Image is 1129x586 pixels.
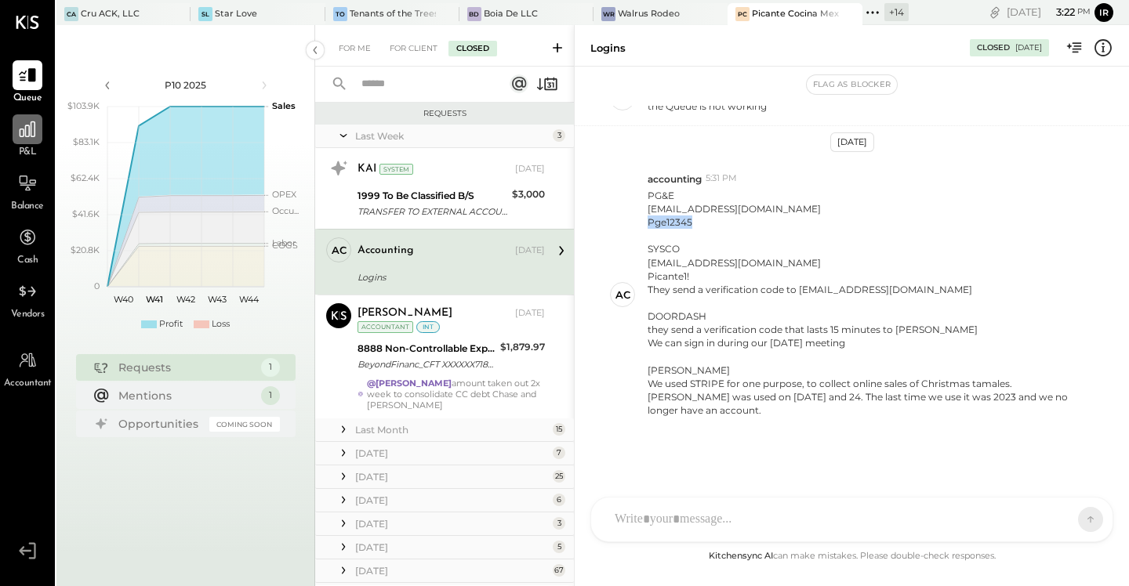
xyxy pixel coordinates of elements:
[648,189,1093,417] p: PG&E
[355,517,549,530] div: [DATE]
[358,321,413,333] div: Accountant
[553,129,565,142] div: 3
[807,75,897,94] button: Flag as Blocker
[1,345,54,391] a: Accountant
[176,294,195,305] text: W42
[238,294,259,305] text: W44
[81,8,140,20] div: Cru ACK, LLC
[553,470,565,483] div: 25
[648,377,1093,417] div: We used STRIPE for one purpose, to collect online sales of Christmas tamales. [PERSON_NAME] was u...
[118,360,253,375] div: Requests
[553,494,565,506] div: 6
[648,242,1093,255] div: SYSCO
[1015,42,1042,53] div: [DATE]
[272,240,298,251] text: COGS
[333,7,347,21] div: To
[1077,6,1091,17] span: pm
[11,200,44,214] span: Balance
[467,7,481,21] div: BD
[72,208,100,219] text: $41.6K
[553,541,565,553] div: 5
[752,8,838,20] div: Picante Cocina Mexicana Rest
[198,7,212,21] div: SL
[19,146,37,160] span: P&L
[358,161,376,177] div: KAI
[118,388,253,403] div: Mentions
[382,41,445,56] div: For Client
[358,356,496,372] div: BeyondFinanc_CFT XXXXXX7186 BXXXXX6208
[648,172,702,186] span: accounting
[358,204,507,219] div: TRANSFER TO EXTERNAL ACCOUNT
[261,386,280,405] div: 1
[590,41,626,56] div: Logins
[17,254,38,268] span: Cash
[648,283,1093,296] div: They send a verification code to [EMAIL_ADDRESS][DOMAIN_NAME]
[94,280,100,291] text: 0
[884,3,909,21] div: + 14
[355,129,549,143] div: Last Week
[272,189,297,200] text: OPEX
[355,447,549,460] div: [DATE]
[553,447,565,459] div: 7
[735,7,750,21] div: PC
[648,323,1093,336] div: they send a verification code that lasts 15 minutes to [PERSON_NAME]
[515,307,545,320] div: [DATE]
[215,8,257,20] div: Star Love
[1,168,54,214] a: Balance
[1095,3,1113,22] button: Ir
[416,321,440,333] div: int
[272,205,299,216] text: Occu...
[358,269,540,285] div: Logins
[987,4,1003,20] div: copy link
[648,336,1093,349] div: We can sign in during our [DATE] meeting
[648,256,1093,269] div: [EMAIL_ADDRESS][DOMAIN_NAME]
[1007,5,1091,20] div: [DATE]
[1,277,54,322] a: Vendors
[500,339,545,355] div: $1,879.97
[553,564,565,577] div: 67
[118,416,201,432] div: Opportunities
[648,309,1093,323] div: DOORDASH
[601,7,615,21] div: WR
[67,100,100,111] text: $103.9K
[448,41,497,56] div: Closed
[367,378,452,389] strong: @[PERSON_NAME]
[706,172,737,185] span: 5:31 PM
[323,108,566,119] div: Requests
[4,377,52,391] span: Accountant
[648,269,1093,283] div: Picante1!
[830,132,874,152] div: [DATE]
[208,294,227,305] text: W43
[358,306,452,321] div: [PERSON_NAME]
[648,215,1093,229] div: Pge12345
[355,423,549,436] div: Last Month
[355,470,549,483] div: [DATE]
[11,308,45,322] span: Vendors
[119,78,252,92] div: P10 2025
[648,99,767,113] p: the Queue is not working
[71,244,100,255] text: $20.8K
[358,341,496,356] div: 8888 Non-Controllable Expenses:Other Income and Expenses:To Be Classified P&L
[1,60,54,106] a: Queue
[209,417,280,432] div: Coming Soon
[515,244,545,257] div: [DATE]
[159,318,183,331] div: Profit
[648,364,1093,377] div: [PERSON_NAME]
[553,423,565,436] div: 15
[1,222,54,268] a: Cash
[355,541,549,554] div: [DATE]
[350,8,436,20] div: Tenants of the Trees
[618,8,680,20] div: Walrus Rodeo
[71,172,100,183] text: $62.4K
[358,188,507,204] div: 1999 To Be Classified B/S
[1,114,54,160] a: P&L
[553,517,565,530] div: 3
[648,202,1093,215] div: [EMAIL_ADDRESS][DOMAIN_NAME]
[615,288,630,302] div: ac
[515,163,545,175] div: [DATE]
[1044,5,1075,20] span: 3 : 22
[379,164,413,175] div: System
[358,243,413,259] div: accounting
[13,92,42,106] span: Queue
[512,186,545,202] div: $3,000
